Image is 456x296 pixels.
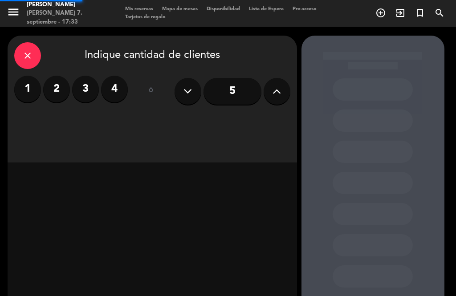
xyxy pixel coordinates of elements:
span: Mapa de mesas [158,7,202,12]
span: Tarjetas de regalo [121,15,170,20]
i: add_circle_outline [375,8,386,18]
div: [PERSON_NAME] 7. septiembre - 17:33 [27,9,107,26]
label: 1 [14,76,41,102]
span: RESERVAR MESA [371,5,391,20]
span: Lista de Espera [244,7,288,12]
span: Mis reservas [121,7,158,12]
span: Pre-acceso [288,7,321,12]
div: Indique cantidad de clientes [14,42,290,69]
i: search [434,8,445,18]
div: [PERSON_NAME] [27,0,107,9]
span: BUSCAR [430,5,449,20]
span: WALK IN [391,5,410,20]
i: close [22,50,33,61]
i: turned_in_not [415,8,425,18]
div: ó [137,76,166,107]
i: exit_to_app [395,8,406,18]
i: menu [7,5,20,19]
label: 3 [72,76,99,102]
button: menu [7,5,20,22]
span: Reserva especial [410,5,430,20]
label: 4 [101,76,128,102]
span: Disponibilidad [202,7,244,12]
label: 2 [43,76,70,102]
